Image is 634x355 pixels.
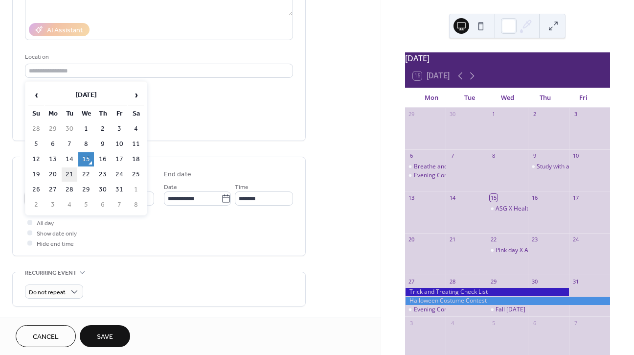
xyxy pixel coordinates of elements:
[28,137,44,151] td: 5
[78,152,94,166] td: 15
[62,198,77,212] td: 4
[128,122,144,136] td: 4
[531,194,538,201] div: 16
[62,183,77,197] td: 28
[29,85,44,105] span: ‹
[28,198,44,212] td: 2
[414,306,475,314] div: Evening Comfort Zone
[487,306,528,314] div: Fall Harvest Festival
[78,167,94,182] td: 22
[496,205,552,213] div: ASG X Health Center
[531,319,538,327] div: 6
[408,152,415,160] div: 6
[414,163,471,171] div: Breathe and Balance
[490,111,497,118] div: 1
[37,229,77,239] span: Show date only
[33,332,59,342] span: Cancel
[572,278,579,285] div: 31
[526,88,564,108] div: Thu
[405,163,446,171] div: Breathe and Balance
[487,205,528,213] div: ASG X Health Center
[95,183,111,197] td: 30
[28,107,44,121] th: Su
[62,107,77,121] th: Tu
[537,163,588,171] div: Study with a Buddy
[531,278,538,285] div: 30
[531,111,538,118] div: 2
[449,111,456,118] div: 30
[449,319,456,327] div: 4
[128,107,144,121] th: Sa
[405,297,610,305] div: Halloween Costume Contest
[490,152,497,160] div: 8
[37,239,74,249] span: Hide end time
[408,319,415,327] div: 3
[490,278,497,285] div: 29
[95,107,111,121] th: Th
[531,236,538,243] div: 23
[45,137,61,151] td: 6
[572,236,579,243] div: 24
[408,111,415,118] div: 29
[112,122,127,136] td: 3
[128,198,144,212] td: 8
[78,198,94,212] td: 5
[405,288,569,296] div: Trick and Treating Check List
[45,122,61,136] td: 29
[531,152,538,160] div: 9
[45,183,61,197] td: 27
[572,319,579,327] div: 7
[28,122,44,136] td: 28
[78,122,94,136] td: 1
[572,194,579,201] div: 17
[29,287,66,298] span: Do not repeat
[28,183,44,197] td: 26
[449,236,456,243] div: 21
[405,52,610,64] div: [DATE]
[572,111,579,118] div: 3
[572,152,579,160] div: 10
[496,306,525,314] div: Fall [DATE]
[565,88,602,108] div: Fri
[62,152,77,166] td: 14
[112,183,127,197] td: 31
[25,52,291,62] div: Location
[78,107,94,121] th: We
[449,278,456,285] div: 28
[45,107,61,121] th: Mo
[405,171,446,180] div: Evening Comfort Zone
[62,167,77,182] td: 21
[112,152,127,166] td: 17
[408,278,415,285] div: 27
[112,107,127,121] th: Fr
[95,152,111,166] td: 16
[490,194,497,201] div: 15
[62,122,77,136] td: 30
[414,171,475,180] div: Evening Comfort Zone
[80,325,130,347] button: Save
[489,88,526,108] div: Wed
[112,137,127,151] td: 10
[112,198,127,212] td: 7
[490,319,497,327] div: 5
[16,325,76,347] button: Cancel
[451,88,488,108] div: Tue
[235,182,249,192] span: Time
[28,152,44,166] td: 12
[25,268,77,278] span: Recurring event
[45,167,61,182] td: 20
[95,137,111,151] td: 9
[528,163,569,171] div: Study with a Buddy
[45,152,61,166] td: 13
[45,198,61,212] td: 3
[112,167,127,182] td: 24
[37,218,54,229] span: All day
[95,198,111,212] td: 6
[496,246,547,255] div: Pink day X A2mend
[408,194,415,201] div: 13
[490,236,497,243] div: 22
[164,169,191,180] div: End date
[45,85,127,106] th: [DATE]
[164,182,177,192] span: Date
